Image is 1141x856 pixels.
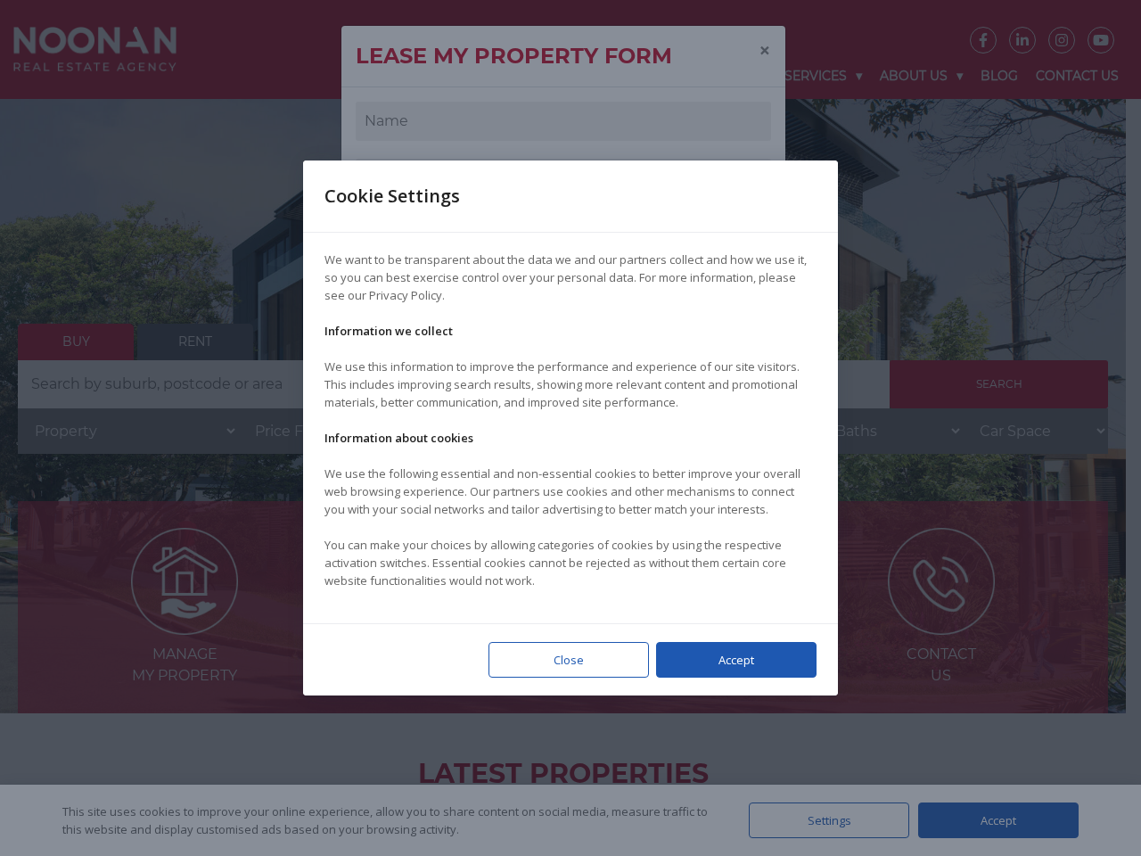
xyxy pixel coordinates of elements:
strong: Information about cookies [324,430,473,446]
div: Accept [656,642,817,678]
p: We use this information to improve the performance and experience of our site visitors. This incl... [324,358,817,411]
div: Cookie Settings [324,160,481,232]
p: You can make your choices by allowing categories of cookies by using the respective activation sw... [324,536,817,589]
strong: Information we collect [324,323,453,339]
p: We want to be transparent about the data we and our partners collect and how we use it, so you ca... [324,251,817,304]
div: Close [488,642,649,678]
p: We use the following essential and non-essential cookies to better improve your overall web brows... [324,465,817,518]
